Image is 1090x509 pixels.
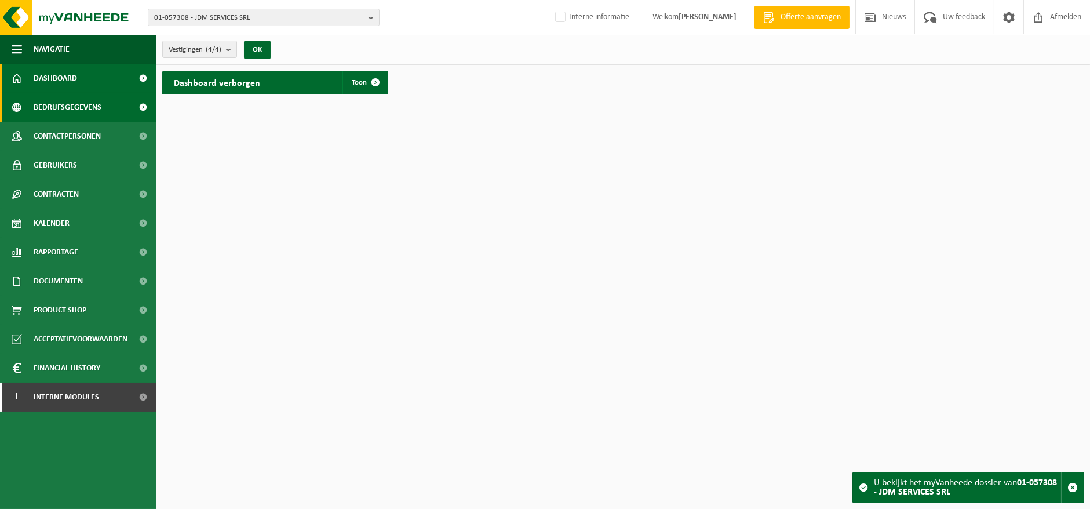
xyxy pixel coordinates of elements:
[162,41,237,58] button: Vestigingen(4/4)
[34,267,83,296] span: Documenten
[34,93,101,122] span: Bedrijfsgegevens
[12,383,22,412] span: I
[34,151,77,180] span: Gebruikers
[778,12,844,23] span: Offerte aanvragen
[34,180,79,209] span: Contracten
[169,41,221,59] span: Vestigingen
[148,9,380,26] button: 01-057308 - JDM SERVICES SRL
[34,122,101,151] span: Contactpersonen
[754,6,850,29] a: Offerte aanvragen
[34,325,127,354] span: Acceptatievoorwaarden
[352,79,367,86] span: Toon
[874,478,1057,497] strong: 01-057308 - JDM SERVICES SRL
[34,209,70,238] span: Kalender
[162,71,272,93] h2: Dashboard verborgen
[679,13,737,21] strong: [PERSON_NAME]
[342,71,387,94] a: Toon
[553,9,629,26] label: Interne informatie
[154,9,364,27] span: 01-057308 - JDM SERVICES SRL
[34,296,86,325] span: Product Shop
[874,472,1061,503] div: U bekijkt het myVanheede dossier van
[34,64,77,93] span: Dashboard
[244,41,271,59] button: OK
[34,35,70,64] span: Navigatie
[34,383,99,412] span: Interne modules
[34,238,78,267] span: Rapportage
[206,46,221,53] count: (4/4)
[34,354,100,383] span: Financial History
